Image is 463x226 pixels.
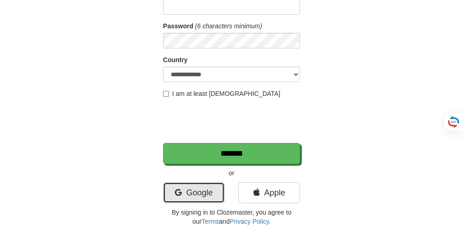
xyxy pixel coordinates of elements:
p: or [163,168,300,178]
a: Terms [201,218,219,225]
iframe: reCAPTCHA [163,103,302,138]
label: Password [163,21,193,31]
label: I am at least [DEMOGRAPHIC_DATA] [163,89,280,98]
label: Country [163,55,188,64]
a: Google [163,182,225,203]
em: (6 characters minimum) [195,22,262,30]
p: By signing in to Clozemaster, you agree to our and . [163,208,300,226]
a: Apple [238,182,300,203]
input: I am at least [DEMOGRAPHIC_DATA] [163,91,169,97]
a: Privacy Policy [230,218,269,225]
